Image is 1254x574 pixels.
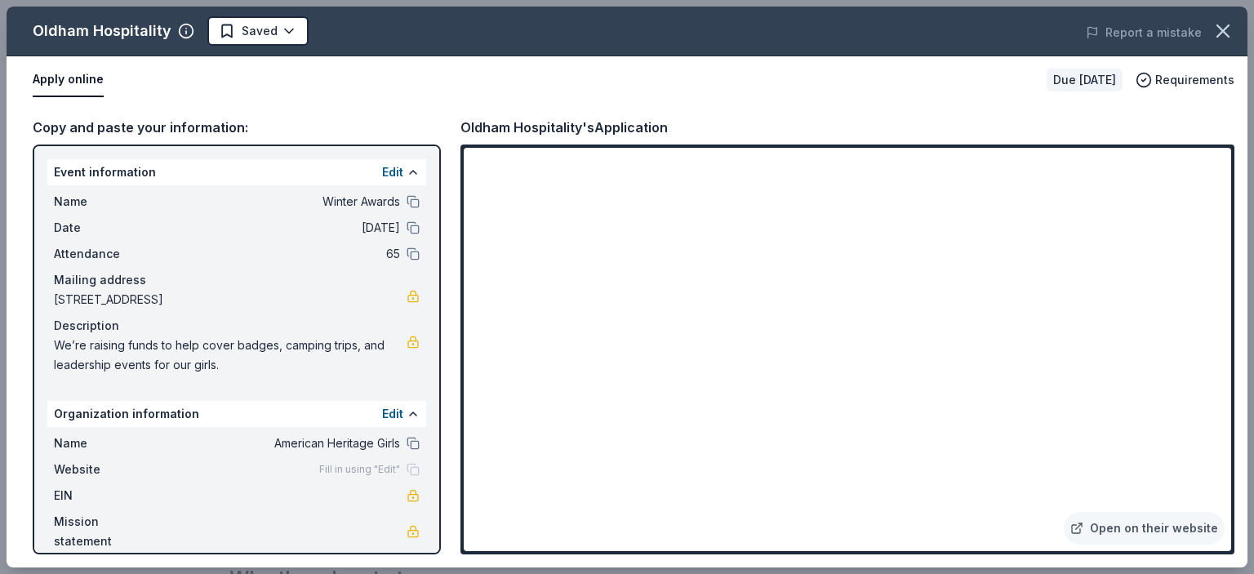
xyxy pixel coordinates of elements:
div: Copy and paste your information: [33,117,441,138]
button: Requirements [1136,70,1234,90]
span: Winter Awards [163,192,400,211]
span: Name [54,192,163,211]
span: [STREET_ADDRESS] [54,290,407,309]
span: American Heritage Girls [163,434,400,453]
span: Name [54,434,163,453]
div: Due [DATE] [1047,69,1123,91]
span: Website [54,460,163,479]
span: Requirements [1155,70,1234,90]
button: Edit [382,404,403,424]
span: Date [54,218,163,238]
span: Attendance [54,244,163,264]
span: We’re raising funds to help cover badges, camping trips, and leadership events for our girls. [54,336,407,375]
div: Mailing address [54,270,420,290]
span: [DATE] [163,218,400,238]
div: Oldham Hospitality's Application [460,117,668,138]
a: Open on their website [1064,512,1225,545]
button: Saved [207,16,309,46]
button: Edit [382,162,403,182]
div: Oldham Hospitality [33,18,171,44]
span: EIN [54,486,163,505]
div: Description [54,316,420,336]
button: Report a mistake [1086,23,1202,42]
div: Organization information [47,401,426,427]
span: 65 [163,244,400,264]
span: Fill in using "Edit" [319,463,400,476]
span: Mission statement [54,512,163,551]
button: Apply online [33,63,104,97]
div: Event information [47,159,426,185]
span: Saved [242,21,278,41]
